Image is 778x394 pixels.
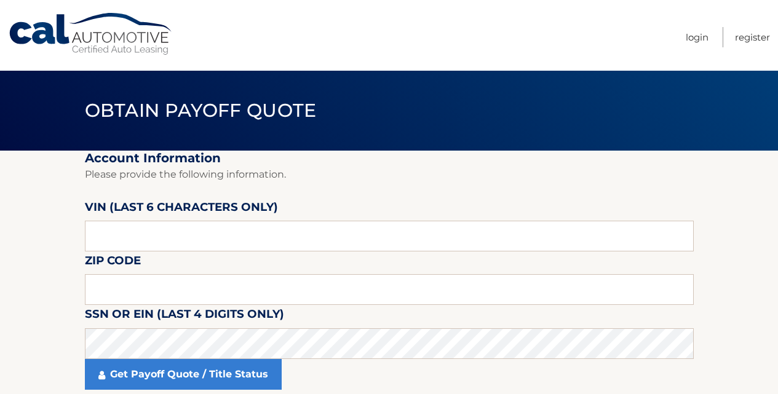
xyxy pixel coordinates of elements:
[85,99,317,122] span: Obtain Payoff Quote
[735,27,770,47] a: Register
[85,359,282,390] a: Get Payoff Quote / Title Status
[85,251,141,274] label: Zip Code
[85,198,278,221] label: VIN (last 6 characters only)
[85,305,284,328] label: SSN or EIN (last 4 digits only)
[686,27,709,47] a: Login
[85,151,694,166] h2: Account Information
[85,166,694,183] p: Please provide the following information.
[8,12,174,56] a: Cal Automotive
